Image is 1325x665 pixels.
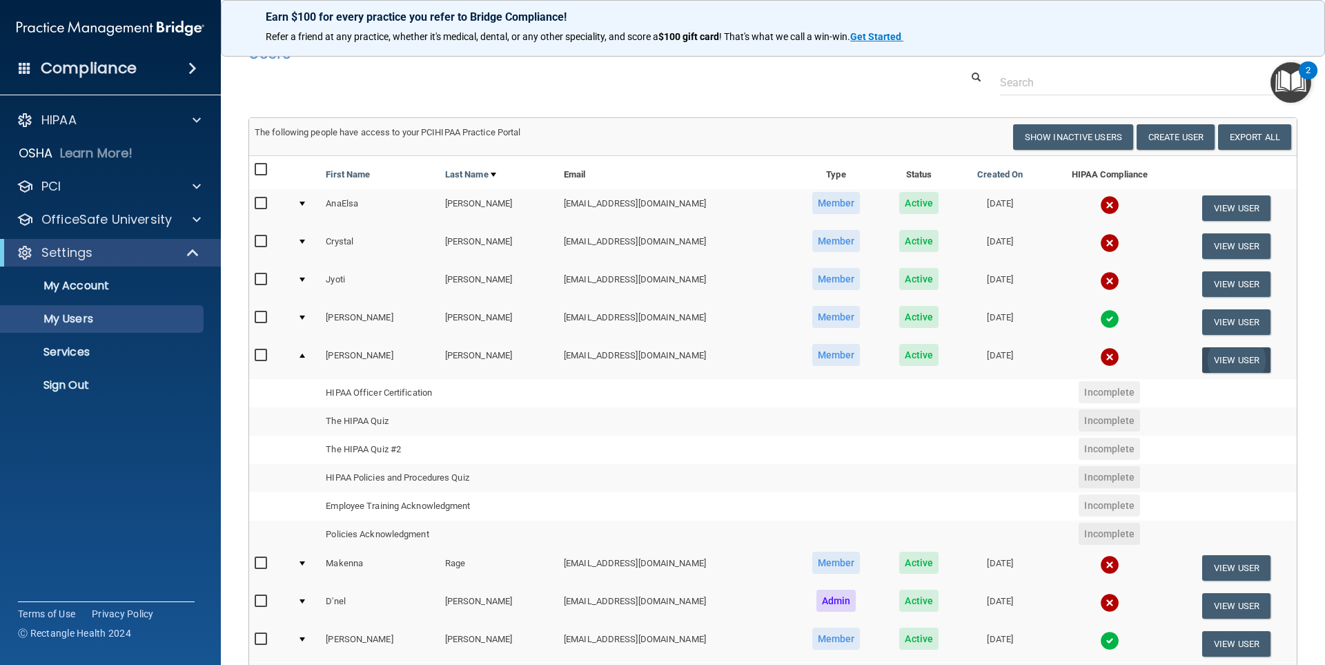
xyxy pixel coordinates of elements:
td: [PERSON_NAME] [440,625,558,662]
span: Member [812,552,861,574]
td: Policies Acknowledgment [320,521,558,549]
td: [PERSON_NAME] [320,625,439,662]
span: Active [899,192,939,214]
td: Makenna [320,549,439,587]
td: [PERSON_NAME] [440,265,558,303]
a: OfficeSafe University [17,211,201,228]
span: Incomplete [1079,494,1140,517]
button: View User [1202,593,1270,619]
td: [DATE] [957,587,1043,625]
strong: $100 gift card [658,31,719,42]
p: Sign Out [9,378,197,392]
button: View User [1202,309,1270,335]
button: View User [1202,233,1270,259]
td: [PERSON_NAME] [440,227,558,265]
td: [DATE] [957,189,1043,227]
td: Employee Training Acknowledgment [320,492,558,521]
span: The following people have access to your PCIHIPAA Practice Portal [255,127,521,137]
img: cross.ca9f0e7f.svg [1100,555,1119,575]
span: Active [899,230,939,252]
button: View User [1202,555,1270,581]
span: Incomplete [1079,409,1140,432]
span: Incomplete [1079,381,1140,403]
td: AnaElsa [320,189,439,227]
p: Learn More! [60,145,133,162]
td: [EMAIL_ADDRESS][DOMAIN_NAME] [558,303,791,341]
span: Refer a friend at any practice, whether it's medical, dental, or any other speciality, and score a [266,31,658,42]
button: View User [1202,631,1270,657]
td: [PERSON_NAME] [440,303,558,341]
div: 2 [1306,70,1311,88]
img: cross.ca9f0e7f.svg [1100,195,1119,215]
a: Last Name [445,166,496,183]
span: ! That's what we call a win-win. [719,31,850,42]
h4: Users [248,44,852,62]
span: Incomplete [1079,438,1140,460]
button: View User [1202,271,1270,297]
td: HIPAA Officer Certification [320,379,558,407]
th: HIPAA Compliance [1043,156,1177,189]
td: Jyoti [320,265,439,303]
img: cross.ca9f0e7f.svg [1100,233,1119,253]
span: Member [812,628,861,650]
td: [EMAIL_ADDRESS][DOMAIN_NAME] [558,587,791,625]
p: Earn $100 for every practice you refer to Bridge Compliance! [266,10,1280,23]
td: [PERSON_NAME] [440,587,558,625]
a: HIPAA [17,112,201,128]
span: Member [812,192,861,214]
img: tick.e7d51cea.svg [1100,631,1119,650]
td: HIPAA Policies and Procedures Quiz [320,464,558,492]
p: Settings [41,244,92,261]
p: My Users [9,312,197,326]
button: Show Inactive Users [1013,124,1133,150]
span: Member [812,230,861,252]
span: Ⓒ Rectangle Health 2024 [18,626,131,640]
th: Status [881,156,957,189]
button: View User [1202,347,1270,373]
a: Export All [1218,124,1291,150]
span: Active [899,590,939,612]
a: Get Started [850,31,903,42]
button: Open Resource Center, 2 new notifications [1270,62,1311,103]
p: OSHA [19,145,53,162]
td: [PERSON_NAME] [320,303,439,341]
span: Active [899,628,939,650]
span: Active [899,306,939,328]
td: [EMAIL_ADDRESS][DOMAIN_NAME] [558,625,791,662]
td: [DATE] [957,549,1043,587]
td: [EMAIL_ADDRESS][DOMAIN_NAME] [558,549,791,587]
td: [EMAIL_ADDRESS][DOMAIN_NAME] [558,265,791,303]
span: Member [812,306,861,328]
td: [DATE] [957,341,1043,378]
td: [PERSON_NAME] [440,189,558,227]
p: Services [9,345,197,359]
p: PCI [41,178,61,195]
span: Admin [816,590,856,612]
a: First Name [326,166,370,183]
img: cross.ca9f0e7f.svg [1100,593,1119,613]
span: Incomplete [1079,466,1140,488]
td: [PERSON_NAME] [320,341,439,378]
button: Create User [1137,124,1215,150]
img: cross.ca9f0e7f.svg [1100,271,1119,291]
td: The HIPAA Quiz [320,407,558,436]
a: Terms of Use [18,607,75,621]
th: Email [558,156,791,189]
img: cross.ca9f0e7f.svg [1100,347,1119,367]
span: Active [899,552,939,574]
img: PMB logo [17,15,204,42]
span: Active [899,268,939,290]
td: [EMAIL_ADDRESS][DOMAIN_NAME] [558,189,791,227]
h4: Compliance [41,59,137,78]
strong: Get Started [850,31,901,42]
td: [DATE] [957,265,1043,303]
input: Search [1000,70,1287,95]
td: [DATE] [957,303,1043,341]
p: My Account [9,279,197,293]
td: Crystal [320,227,439,265]
span: Member [812,344,861,366]
td: D'nel [320,587,439,625]
a: Created On [977,166,1023,183]
td: [DATE] [957,625,1043,662]
span: Member [812,268,861,290]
